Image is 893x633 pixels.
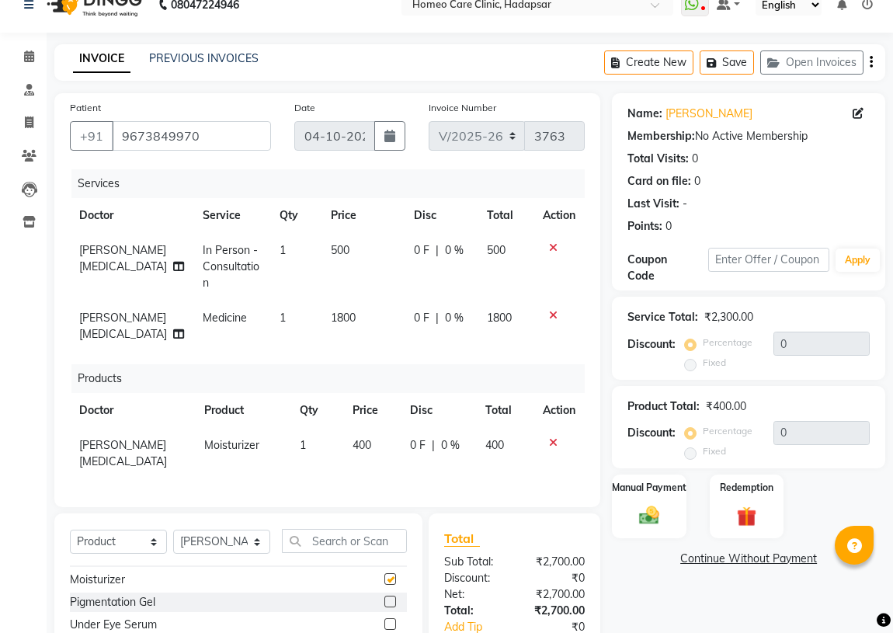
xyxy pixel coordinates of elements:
span: | [436,310,439,326]
span: Moisturizer [204,438,259,452]
div: Services [71,169,596,198]
span: | [436,242,439,259]
th: Doctor [70,198,193,233]
div: 0 [694,173,700,190]
div: Membership: [627,128,695,144]
span: 1800 [487,311,512,325]
span: In Person - Consultation [203,243,259,290]
label: Fixed [703,444,726,458]
span: 1 [280,311,286,325]
label: Patient [70,101,101,115]
div: Last Visit: [627,196,679,212]
img: _gift.svg [731,504,763,529]
label: Date [294,101,315,115]
div: Total: [433,603,515,619]
span: 400 [353,438,371,452]
label: Fixed [703,356,726,370]
label: Percentage [703,336,752,350]
input: Search or Scan [282,529,407,553]
img: _cash.svg [633,504,665,527]
a: PREVIOUS INVOICES [149,51,259,65]
button: Open Invoices [760,50,863,75]
div: Service Total: [627,309,698,325]
th: Total [478,198,534,233]
th: Disc [401,393,476,428]
span: 1 [280,243,286,257]
div: Discount: [627,336,676,353]
span: 400 [485,438,504,452]
div: 0 [665,218,672,235]
div: ₹2,700.00 [515,603,597,619]
th: Qty [290,393,343,428]
span: 0 F [414,310,429,326]
div: Under Eye Serum [70,617,157,633]
div: - [683,196,687,212]
span: [PERSON_NAME][MEDICAL_DATA] [79,311,167,341]
div: No Active Membership [627,128,870,144]
div: Points: [627,218,662,235]
span: | [432,437,435,454]
th: Action [533,198,585,233]
div: Moisturizer [70,572,125,588]
input: Search by Name/Mobile/Email/Code [112,121,271,151]
th: Price [343,393,401,428]
th: Disc [405,198,478,233]
div: ₹2,700.00 [515,554,597,570]
div: Discount: [433,570,515,586]
label: Redemption [720,481,773,495]
span: 0 % [441,437,460,454]
a: [PERSON_NAME] [665,106,752,122]
span: Total [444,530,480,547]
span: 1800 [331,311,356,325]
span: 0 F [414,242,429,259]
span: 0 % [445,310,464,326]
div: Discount: [627,425,676,441]
div: Total Visits: [627,151,689,167]
div: ₹2,700.00 [515,586,597,603]
button: +91 [70,121,113,151]
button: Save [700,50,754,75]
div: Coupon Code [627,252,708,284]
span: Medicine [203,311,247,325]
button: Apply [836,249,880,272]
span: 0 F [410,437,426,454]
div: ₹2,300.00 [704,309,753,325]
span: 500 [487,243,506,257]
span: 0 % [445,242,464,259]
div: ₹400.00 [706,398,746,415]
label: Manual Payment [612,481,686,495]
th: Doctor [70,393,195,428]
th: Price [321,198,405,233]
a: INVOICE [73,45,130,73]
span: 1 [300,438,306,452]
div: Pigmentation Gel [70,594,155,610]
div: Product Total: [627,398,700,415]
div: 0 [692,151,698,167]
th: Service [193,198,271,233]
label: Invoice Number [429,101,496,115]
div: ₹0 [515,570,597,586]
div: Sub Total: [433,554,515,570]
div: Net: [433,586,515,603]
th: Action [533,393,585,428]
th: Qty [270,198,321,233]
span: [PERSON_NAME][MEDICAL_DATA] [79,438,167,468]
span: [PERSON_NAME][MEDICAL_DATA] [79,243,167,273]
th: Total [476,393,533,428]
div: Products [71,364,596,393]
th: Product [195,393,290,428]
label: Percentage [703,424,752,438]
button: Create New [604,50,693,75]
a: Continue Without Payment [615,551,882,567]
div: Name: [627,106,662,122]
div: Card on file: [627,173,691,190]
span: 500 [331,243,349,257]
input: Enter Offer / Coupon Code [708,248,829,272]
